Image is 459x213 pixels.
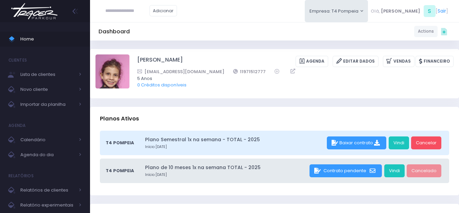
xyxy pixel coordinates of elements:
a: 11971512777 [233,68,266,75]
span: Relatório experimentais [20,201,75,210]
span: Agenda do dia [20,150,75,159]
a: 0 Créditos disponíveis [137,82,187,88]
a: Vindi [384,164,405,177]
a: Actions [414,26,438,37]
a: [PERSON_NAME] [137,56,183,67]
a: Plano Semestral 1x na semana - TOTAL - 2025 [145,136,324,143]
small: Início [DATE] [145,172,307,178]
span: S [424,5,436,17]
a: Cancelar [411,136,441,149]
a: [EMAIL_ADDRESS][DOMAIN_NAME] [137,68,224,75]
a: Financeiro [416,56,454,67]
a: Vindi [389,136,409,149]
h5: Dashboard [99,28,130,35]
span: [PERSON_NAME] [381,8,420,15]
a: Adicionar [149,5,177,16]
small: Início [DATE] [145,144,324,150]
img: Olivia Tozi [95,54,129,88]
a: Editar Dados [333,56,378,67]
div: Baixar contrato [327,136,386,149]
span: T4 Pompeia [106,140,134,146]
span: Home [20,35,82,44]
div: [ ] [368,3,451,19]
a: Vendas [383,56,414,67]
span: Relatórios de clientes [20,186,75,195]
span: Lista de clientes [20,70,75,79]
a: Agenda [296,56,328,67]
h3: Planos Ativos [100,109,139,128]
h4: Agenda [8,119,26,132]
span: 5 Anos [137,75,445,82]
span: Calendário [20,135,75,144]
span: Novo cliente [20,85,75,94]
span: T4 Pompeia [106,167,134,174]
a: Sair [438,7,446,15]
h4: Clientes [8,53,27,67]
span: Contrato pendente [323,167,366,174]
span: Importar da planilha [20,100,75,109]
span: Olá, [371,8,380,15]
a: Plano de 10 meses 1x na semana TOTAL - 2025 [145,164,307,171]
h4: Relatórios [8,169,34,183]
